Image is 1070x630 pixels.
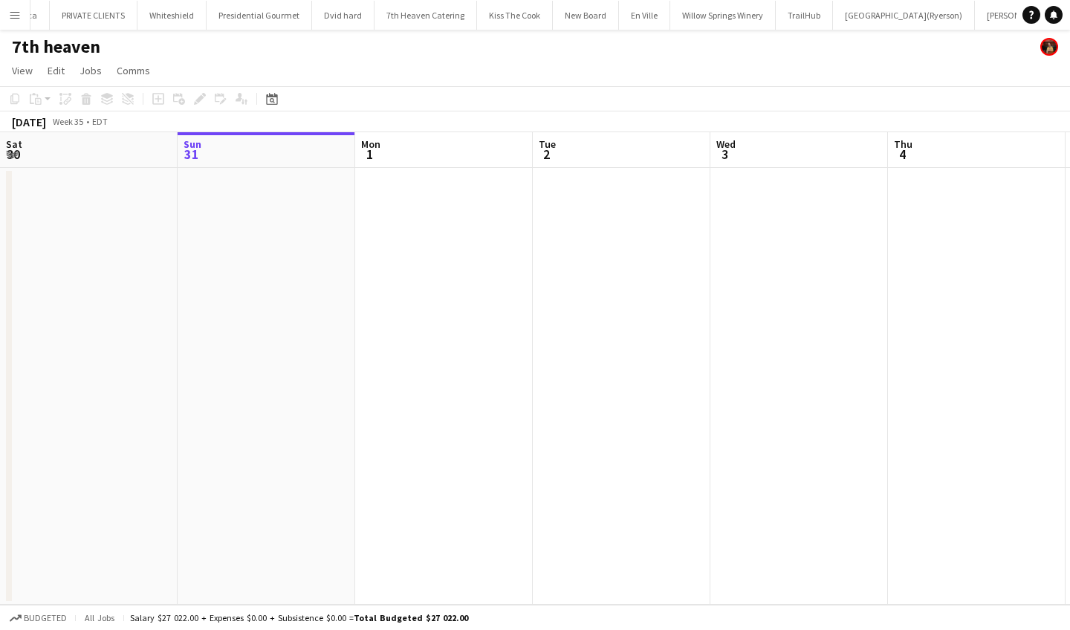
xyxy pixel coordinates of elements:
button: Kiss The Cook [477,1,553,30]
div: EDT [92,116,108,127]
a: Edit [42,61,71,80]
a: View [6,61,39,80]
span: 3 [714,146,736,163]
span: 4 [892,146,912,163]
span: 1 [359,146,380,163]
button: New Board [553,1,619,30]
span: Edit [48,64,65,77]
span: Jobs [80,64,102,77]
span: Budgeted [24,613,67,623]
button: [GEOGRAPHIC_DATA](Ryerson) [833,1,975,30]
span: Sat [6,137,22,151]
button: TrailHub [776,1,833,30]
div: [DATE] [12,114,46,129]
a: Comms [111,61,156,80]
app-user-avatar: Yani Salas [1040,38,1058,56]
button: PRIVATE CLIENTS [50,1,137,30]
button: En Ville [619,1,670,30]
span: Thu [894,137,912,151]
button: Willow Springs Winery [670,1,776,30]
span: Tue [539,137,556,151]
a: Jobs [74,61,108,80]
span: Wed [716,137,736,151]
span: All jobs [82,612,117,623]
span: Sun [184,137,201,151]
button: Dvid hard [312,1,374,30]
span: 30 [4,146,22,163]
span: Comms [117,64,150,77]
button: 7th Heaven Catering [374,1,477,30]
span: 31 [181,146,201,163]
span: Mon [361,137,380,151]
button: Whiteshield [137,1,207,30]
span: Total Budgeted $27 022.00 [354,612,468,623]
span: 2 [536,146,556,163]
h1: 7th heaven [12,36,100,58]
span: View [12,64,33,77]
div: Salary $27 022.00 + Expenses $0.00 + Subsistence $0.00 = [130,612,468,623]
button: Budgeted [7,610,69,626]
button: Presidential Gourmet [207,1,312,30]
span: Week 35 [49,116,86,127]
